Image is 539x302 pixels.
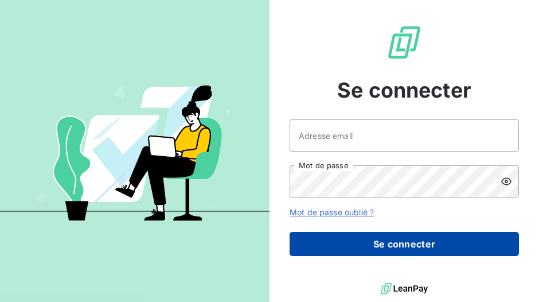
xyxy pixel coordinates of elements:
span: Se connecter [337,75,471,106]
img: Logo LeanPay [386,24,423,61]
button: Se connecter [290,232,519,256]
a: Mot de passe oublié ? [290,207,374,217]
img: logo [381,280,428,297]
input: placeholder [290,119,519,152]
